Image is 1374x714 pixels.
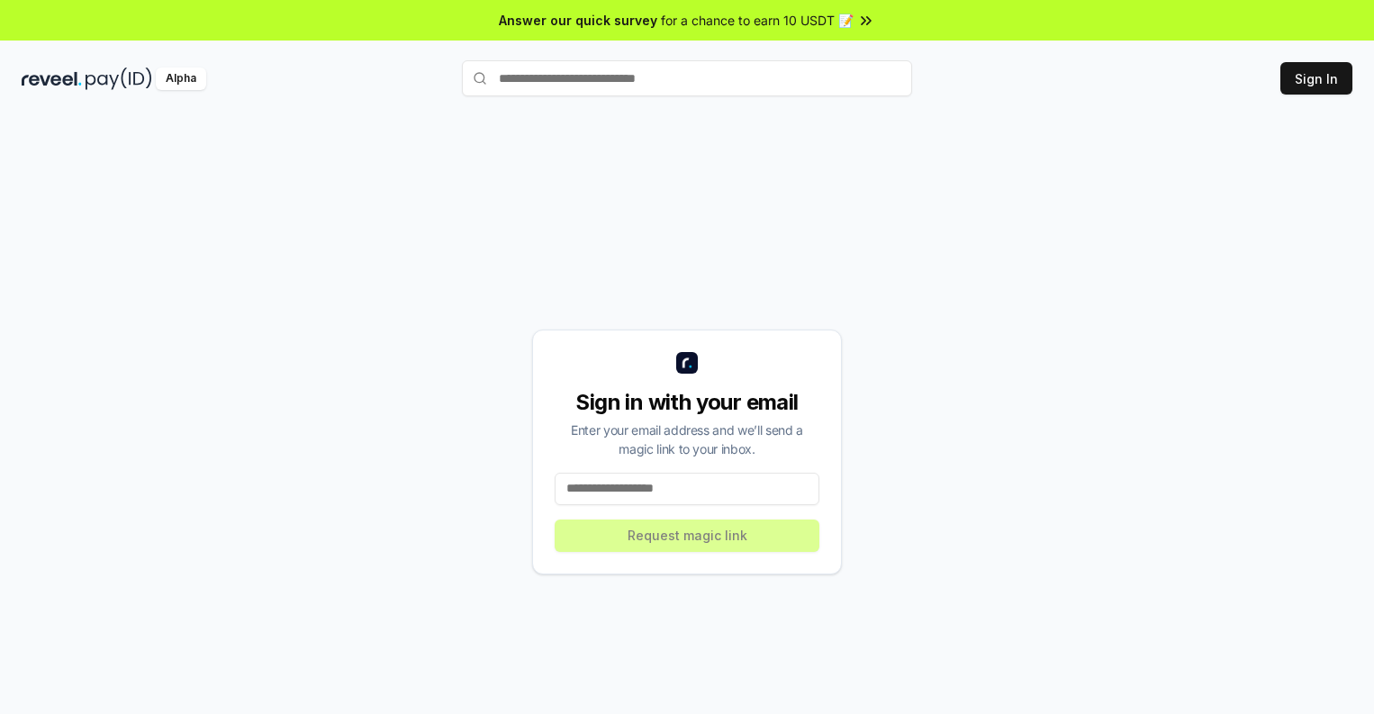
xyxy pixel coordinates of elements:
[86,68,152,90] img: pay_id
[661,11,854,30] span: for a chance to earn 10 USDT 📝
[555,388,819,417] div: Sign in with your email
[156,68,206,90] div: Alpha
[22,68,82,90] img: reveel_dark
[1280,62,1352,95] button: Sign In
[499,11,657,30] span: Answer our quick survey
[555,420,819,458] div: Enter your email address and we’ll send a magic link to your inbox.
[676,352,698,374] img: logo_small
